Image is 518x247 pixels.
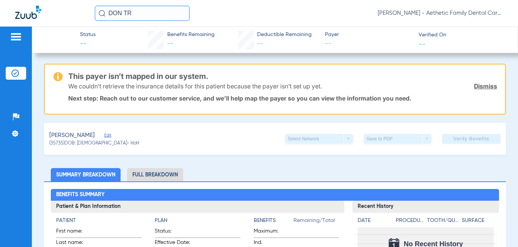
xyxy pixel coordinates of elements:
img: warning-icon [53,72,63,81]
span: -- [257,41,263,47]
span: Deductible Remaining [257,31,312,39]
iframe: Chat Widget [480,211,518,247]
app-breakdown-title: Tooth/Quad [427,217,459,227]
h2: Benefits Summary [51,189,499,201]
span: [PERSON_NAME] - Aethetic Family Dental Care ([GEOGRAPHIC_DATA]) [378,9,503,17]
input: Search for patients [95,6,190,21]
span: -- [325,39,412,49]
span: Edit [104,133,111,140]
span: [PERSON_NAME] [49,131,95,140]
span: Payer [325,31,412,39]
h3: Patient & Plan Information [51,201,345,213]
span: Status: [155,227,192,238]
img: Search Icon [99,10,105,17]
span: Status [80,31,96,39]
span: Verified On [419,31,505,39]
app-breakdown-title: Procedure [396,217,424,227]
li: Summary Breakdown [51,168,121,181]
app-breakdown-title: Surface [462,217,494,227]
img: Zuub Logo [15,6,41,19]
h4: Benefits [254,217,294,225]
span: First name: [56,227,93,238]
span: -- [419,40,425,48]
span: Remaining/Total [294,217,339,227]
p: We couldn’t retrieve the insurance details for this patient because the payer isn’t set up yet. [68,82,322,90]
app-breakdown-title: Benefits [254,217,294,227]
h4: Tooth/Quad [427,217,459,225]
span: -- [167,41,173,47]
img: hamburger-icon [10,32,22,41]
span: (35735) DOB: [DEMOGRAPHIC_DATA] - HoH [49,140,139,147]
p: Next step: Reach out to our customer service, and we’ll help map the payer so you can view the in... [68,94,497,102]
li: Full Breakdown [127,168,183,181]
h4: Plan [155,217,240,225]
span: Benefits Remaining [167,31,215,39]
h4: Surface [462,217,494,225]
span: -- [80,39,96,49]
span: Maximum: [254,227,291,238]
h4: Date [358,217,389,225]
h4: Patient [56,217,142,225]
h3: Recent History [352,201,499,213]
h3: This payer isn’t mapped in our system. [68,72,497,80]
a: Dismiss [474,82,497,90]
app-breakdown-title: Date [358,217,389,227]
h4: Procedure [396,217,424,225]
